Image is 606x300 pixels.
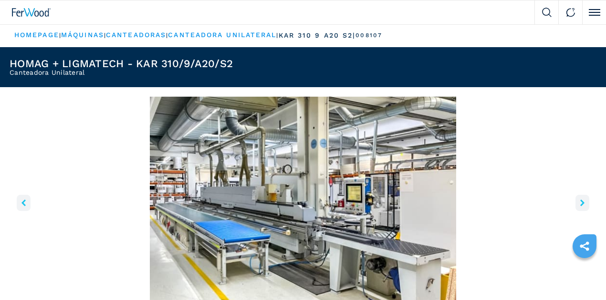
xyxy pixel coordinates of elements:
[542,8,552,17] img: Search
[17,195,31,211] button: left-button
[573,234,596,258] a: sharethis
[168,31,276,39] a: canteadora unilateral
[106,31,166,39] a: canteadoras
[10,59,233,69] h1: HOMAG + LIGMATECH - KAR 310/9/A20/S2
[582,0,606,24] button: Click to toggle menu
[12,8,51,17] img: Ferwood
[104,32,106,39] span: |
[566,8,575,17] img: Contact us
[276,32,278,39] span: |
[14,31,59,39] a: HOMEPAGE
[565,257,599,293] iframe: Chat
[355,31,382,40] p: 008107
[59,32,61,39] span: |
[61,31,104,39] a: máquinas
[575,195,589,211] button: right-button
[279,31,356,40] p: kar 310 9 a20 s2 |
[166,32,168,39] span: |
[10,69,233,76] h2: Canteadora Unilateral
